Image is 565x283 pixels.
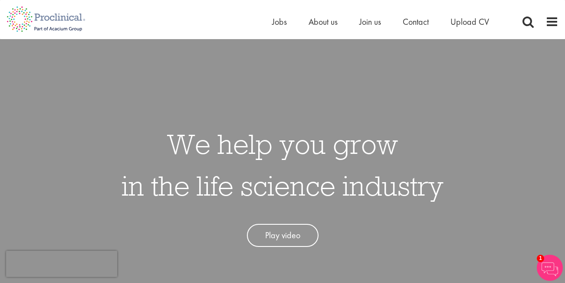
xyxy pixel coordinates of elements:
[537,255,544,262] span: 1
[403,16,429,27] a: Contact
[247,224,319,247] a: Play video
[272,16,287,27] a: Jobs
[450,16,489,27] a: Upload CV
[359,16,381,27] a: Join us
[309,16,338,27] a: About us
[537,255,563,281] img: Chatbot
[122,123,443,206] h1: We help you grow in the life science industry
